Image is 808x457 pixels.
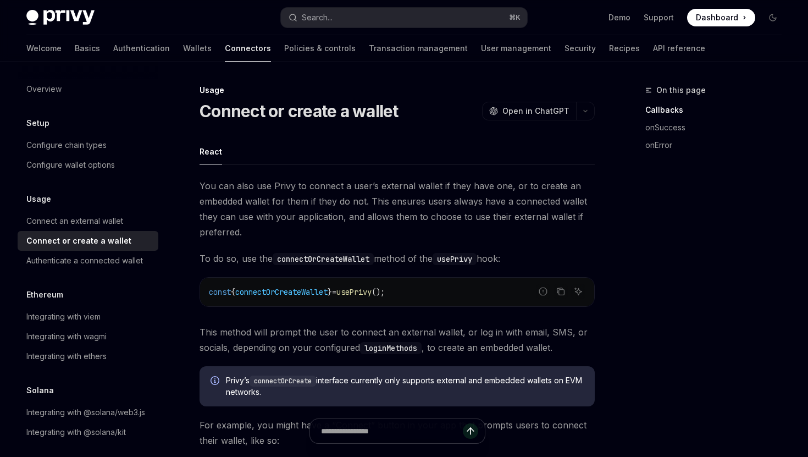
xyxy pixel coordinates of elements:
[211,376,222,387] svg: Info
[200,324,595,355] span: This method will prompt the user to connect an external wallet, or log in with email, SMS, or soc...
[18,346,158,366] a: Integrating with ethers
[183,35,212,62] a: Wallets
[463,423,478,439] button: Send message
[18,307,158,327] a: Integrating with viem
[231,287,235,297] span: {
[321,419,463,443] input: Ask a question...
[26,384,54,397] h5: Solana
[26,10,95,25] img: dark logo
[482,102,576,120] button: Open in ChatGPT
[235,287,328,297] span: connectOrCreateWallet
[209,287,231,297] span: const
[113,35,170,62] a: Authentication
[26,35,62,62] a: Welcome
[328,287,332,297] span: }
[360,342,422,354] code: loginMethods
[481,35,551,62] a: User management
[18,327,158,346] a: Integrating with wagmi
[26,406,145,419] div: Integrating with @solana/web3.js
[26,192,51,206] h5: Usage
[26,426,126,439] div: Integrating with @solana/kit
[26,350,107,363] div: Integrating with ethers
[656,84,706,97] span: On this page
[336,287,372,297] span: usePrivy
[644,12,674,23] a: Support
[200,85,595,96] div: Usage
[273,253,374,265] code: connectOrCreateWallet
[369,35,468,62] a: Transaction management
[75,35,100,62] a: Basics
[536,284,550,299] button: Report incorrect code
[281,8,527,27] button: Open search
[433,253,477,265] code: usePrivy
[226,375,584,398] span: Privy’s interface currently only supports external and embedded wallets on EVM networks.
[565,35,596,62] a: Security
[200,178,595,240] span: You can also use Privy to connect a user’s external wallet if they have one, or to create an embe...
[571,284,585,299] button: Ask AI
[687,9,755,26] a: Dashboard
[653,35,705,62] a: API reference
[645,136,790,154] a: onError
[18,135,158,155] a: Configure chain types
[645,119,790,136] a: onSuccess
[18,251,158,271] a: Authenticate a connected wallet
[609,35,640,62] a: Recipes
[608,12,630,23] a: Demo
[18,211,158,231] a: Connect an external wallet
[372,287,385,297] span: ();
[250,376,316,387] code: connectOrCreate
[18,403,158,422] a: Integrating with @solana/web3.js
[200,251,595,266] span: To do so, use the method of the hook:
[26,82,62,96] div: Overview
[302,11,333,24] div: Search...
[26,254,143,267] div: Authenticate a connected wallet
[26,158,115,172] div: Configure wallet options
[509,13,521,22] span: ⌘ K
[284,35,356,62] a: Policies & controls
[18,231,158,251] a: Connect or create a wallet
[26,330,107,343] div: Integrating with wagmi
[26,234,131,247] div: Connect or create a wallet
[26,139,107,152] div: Configure chain types
[225,35,271,62] a: Connectors
[645,101,790,119] a: Callbacks
[18,422,158,442] a: Integrating with @solana/kit
[18,155,158,175] a: Configure wallet options
[200,139,222,164] div: React
[26,310,101,323] div: Integrating with viem
[18,79,158,99] a: Overview
[332,287,336,297] span: =
[26,117,49,130] h5: Setup
[26,288,63,301] h5: Ethereum
[502,106,569,117] span: Open in ChatGPT
[764,9,782,26] button: Toggle dark mode
[696,12,738,23] span: Dashboard
[200,101,399,121] h1: Connect or create a wallet
[554,284,568,299] button: Copy the contents from the code block
[26,214,123,228] div: Connect an external wallet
